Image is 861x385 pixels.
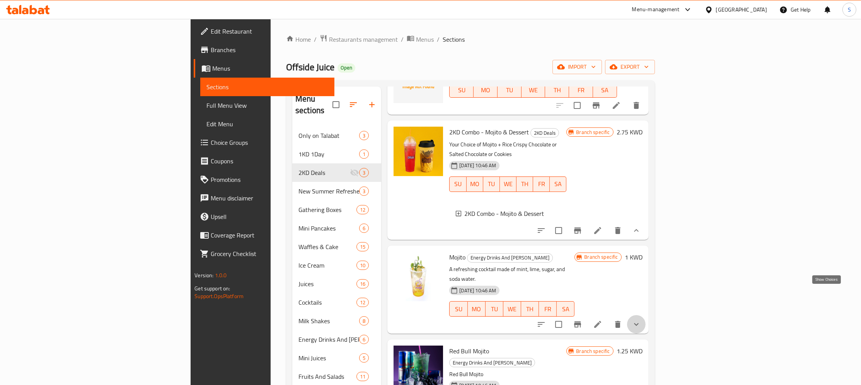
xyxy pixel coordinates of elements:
span: Red Bull Mojito [449,345,489,357]
span: SA [560,304,571,315]
span: FR [536,178,547,190]
div: [GEOGRAPHIC_DATA] [716,5,767,14]
span: Mini Pancakes [298,224,359,233]
button: TH [545,82,569,98]
button: FR [533,176,550,192]
button: SU [449,176,466,192]
span: 11 [357,373,368,380]
img: 2KD Combo - Mojito & Dessert [394,127,443,176]
span: 6 [360,336,368,343]
div: items [356,205,369,214]
a: Grocery Checklist [194,244,334,263]
button: SA [557,301,575,317]
svg: Show Choices [632,226,641,235]
svg: Inactive section [350,168,359,177]
span: MO [477,85,494,96]
span: S [848,5,851,14]
span: SU [453,85,471,96]
a: Menu disclaimer [194,189,334,207]
div: Mini Juices5 [292,349,381,367]
span: 5 [360,354,368,362]
span: Grocery Checklist [211,249,328,258]
button: MO [468,301,486,317]
span: 16 [357,280,368,288]
span: Coverage Report [211,231,328,240]
a: Edit menu item [593,320,602,329]
span: WE [506,304,518,315]
div: items [356,372,369,381]
span: Select to update [551,222,567,239]
div: items [359,187,369,196]
a: Edit menu item [593,226,602,235]
button: SU [449,301,467,317]
span: Sections [206,82,328,92]
div: Only on Talabat3 [292,126,381,145]
span: 3 [360,188,368,195]
button: TH [521,301,539,317]
div: New Summer Refreshers3 [292,182,381,200]
button: MO [467,176,483,192]
p: A refreshing cocktail made of mint, lime, sugar, and soda water. [449,265,575,284]
span: Cocktails [298,298,356,307]
button: TU [498,82,522,98]
a: Edit Menu [200,115,334,133]
button: TU [486,301,503,317]
a: Menus [407,34,434,44]
button: delete [609,221,627,240]
span: Sort sections [344,95,363,114]
span: Get support on: [194,283,230,293]
div: 2KD Deals [298,168,350,177]
span: Energy Drinks And [PERSON_NAME] [450,358,535,367]
span: 2KD Combo - Mojito & Dessert [449,126,529,138]
span: [DATE] 10:46 AM [456,162,499,169]
a: Coverage Report [194,226,334,244]
div: Gathering Boxes12 [292,200,381,219]
div: Juices16 [292,275,381,293]
div: Waffles & Cake15 [292,237,381,256]
div: Milk Shakes [298,316,359,326]
div: items [359,131,369,140]
span: Choice Groups [211,138,328,147]
button: SU [449,82,474,98]
div: Energy Drinks And [PERSON_NAME]6 [292,330,381,349]
a: Edit menu item [612,101,621,110]
a: Branches [194,41,334,59]
span: Waffles & Cake [298,242,356,251]
a: Promotions [194,170,334,189]
span: Only on Talabat [298,131,359,140]
div: 2KD Deals [530,128,559,137]
div: items [359,353,369,363]
button: TH [517,176,533,192]
div: Mini Juices [298,353,359,363]
button: Add section [363,95,381,114]
div: items [356,279,369,288]
a: Edit Restaurant [194,22,334,41]
div: items [356,261,369,270]
div: 1KD 1Day1 [292,145,381,163]
button: Branch-specific-item [587,96,605,115]
img: Mojito [394,252,443,301]
span: Edit Restaurant [211,27,328,36]
a: Full Menu View [200,96,334,115]
span: Full Menu View [206,101,328,110]
div: 2KD Deals3 [292,163,381,182]
li: / [401,35,404,44]
div: items [356,242,369,251]
h6: 2.75 KWD [617,127,643,137]
div: Energy Drinks And Mohito [449,358,535,367]
span: SA [553,178,563,190]
span: 2KD Deals [531,129,559,137]
span: Gathering Boxes [298,205,356,214]
span: SA [596,85,614,96]
button: delete [609,315,627,334]
span: Menus [416,35,434,44]
span: 3 [360,132,368,139]
div: Ice Cream [298,261,356,270]
div: Menu-management [632,5,680,14]
span: Select all sections [328,97,344,113]
span: MO [471,304,483,315]
span: Energy Drinks And [PERSON_NAME] [467,253,552,262]
span: Branch specific [581,253,621,261]
div: Open [338,63,355,73]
